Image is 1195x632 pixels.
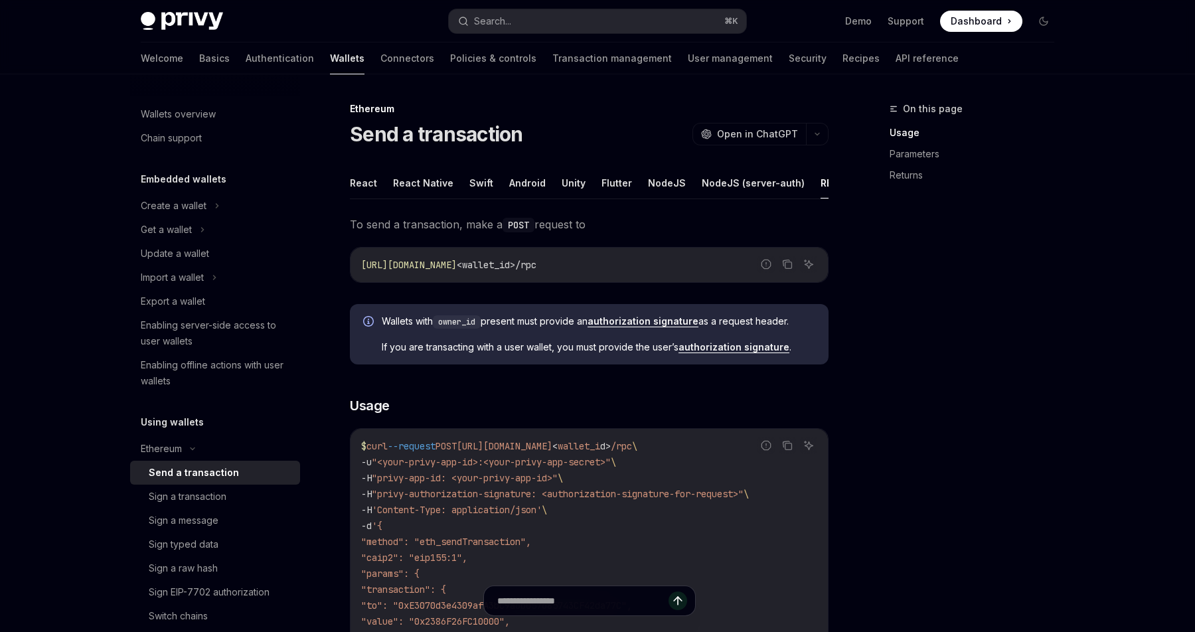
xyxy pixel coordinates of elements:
[800,256,817,273] button: Ask AI
[380,42,434,74] a: Connectors
[588,315,698,327] a: authorization signature
[842,42,880,74] a: Recipes
[372,472,558,484] span: "privy-app-id: <your-privy-app-id>"
[149,536,218,552] div: Sign typed data
[141,317,292,349] div: Enabling server-side access to user wallets
[372,504,542,516] span: 'Content-Type: application/json'
[130,461,300,485] a: Send a transaction
[562,167,586,198] button: Unity
[141,222,192,238] div: Get a wallet
[141,12,223,31] img: dark logo
[130,242,300,266] a: Update a wallet
[450,42,536,74] a: Policies & controls
[141,198,206,214] div: Create a wallet
[890,165,1065,186] a: Returns
[361,456,372,468] span: -u
[363,316,376,329] svg: Info
[361,504,372,516] span: -H
[141,357,292,389] div: Enabling offline actions with user wallets
[141,130,202,146] div: Chain support
[789,42,827,74] a: Security
[350,215,829,234] span: To send a transaction, make a request to
[141,270,204,285] div: Import a wallet
[605,440,611,452] span: >
[361,488,372,500] span: -H
[350,167,377,198] button: React
[821,167,862,198] button: REST API
[474,13,511,29] div: Search...
[940,11,1022,32] a: Dashboard
[246,42,314,74] a: Authentication
[361,536,531,548] span: "method": "eth_sendTransaction",
[632,440,637,452] span: \
[149,489,226,505] div: Sign a transaction
[141,42,183,74] a: Welcome
[951,15,1002,28] span: Dashboard
[800,437,817,454] button: Ask AI
[130,580,300,604] a: Sign EIP-7702 authorization
[130,485,300,509] a: Sign a transaction
[601,167,632,198] button: Flutter
[611,456,616,468] span: \
[1033,11,1054,32] button: Toggle dark mode
[896,42,959,74] a: API reference
[542,504,547,516] span: \
[330,42,364,74] a: Wallets
[382,315,815,329] span: Wallets with present must provide an as a request header.
[449,9,746,33] button: Search...⌘K
[350,122,523,146] h1: Send a transaction
[457,259,536,271] span: <wallet_id>/rpc
[890,143,1065,165] a: Parameters
[130,313,300,353] a: Enabling server-side access to user wallets
[350,102,829,116] div: Ethereum
[141,246,209,262] div: Update a wallet
[611,440,632,452] span: /rpc
[779,437,796,454] button: Copy the contents from the code block
[648,167,686,198] button: NodeJS
[141,441,182,457] div: Ethereum
[149,584,270,600] div: Sign EIP-7702 authorization
[149,560,218,576] div: Sign a raw hash
[141,171,226,187] h5: Embedded wallets
[130,126,300,150] a: Chain support
[757,437,775,454] button: Report incorrect code
[361,520,372,532] span: -d
[388,440,436,452] span: --request
[141,414,204,430] h5: Using wallets
[130,556,300,580] a: Sign a raw hash
[558,472,563,484] span: \
[130,102,300,126] a: Wallets overview
[779,256,796,273] button: Copy the contents from the code block
[361,568,420,580] span: "params": {
[366,440,388,452] span: curl
[678,341,789,353] a: authorization signature
[199,42,230,74] a: Basics
[688,42,773,74] a: User management
[717,127,798,141] span: Open in ChatGPT
[361,440,366,452] span: $
[361,552,467,564] span: "caip2": "eip155:1",
[149,513,218,528] div: Sign a message
[469,167,493,198] button: Swift
[888,15,924,28] a: Support
[393,167,453,198] button: React Native
[744,488,749,500] span: \
[433,315,481,329] code: owner_id
[372,488,744,500] span: "privy-authorization-signature: <authorization-signature-for-request>"
[130,604,300,628] a: Switch chains
[149,608,208,624] div: Switch chains
[141,293,205,309] div: Export a wallet
[890,122,1065,143] a: Usage
[558,440,600,452] span: wallet_i
[600,440,605,452] span: d
[149,465,239,481] div: Send a transaction
[552,42,672,74] a: Transaction management
[757,256,775,273] button: Report incorrect code
[130,289,300,313] a: Export a wallet
[669,592,687,610] button: Send message
[509,167,546,198] button: Android
[692,123,806,145] button: Open in ChatGPT
[130,532,300,556] a: Sign typed data
[845,15,872,28] a: Demo
[552,440,558,452] span: <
